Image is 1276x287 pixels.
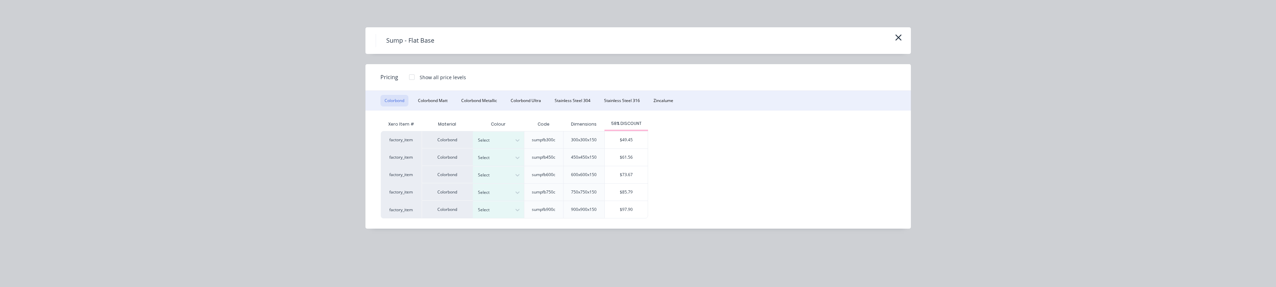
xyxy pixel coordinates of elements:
div: sumpfb300c [532,137,555,143]
div: $85.79 [605,184,648,201]
div: factory_item [381,183,422,201]
div: factory_item [381,166,422,183]
button: Colorbond Matt [414,95,452,106]
button: Stainless Steel 304 [551,95,595,106]
div: Colorbond [422,201,473,218]
button: Zincalume [649,95,677,106]
div: Colorbond [422,148,473,166]
div: Colorbond [422,131,473,148]
div: factory_item [381,131,422,148]
div: Show all price levels [420,74,466,81]
div: sumpfb600c [532,172,555,178]
button: Colorbond [380,95,408,106]
div: Code [532,116,555,133]
div: Dimensions [566,116,602,133]
button: Colorbond Metallic [457,95,501,106]
h4: Sump - Flat Base [376,34,445,47]
div: factory_item [381,148,422,166]
div: $49.45 [605,131,648,148]
div: 900x900x150 [571,206,597,213]
span: Pricing [380,73,398,81]
div: Colorbond [422,183,473,201]
div: sumpfb750c [532,189,555,195]
div: sumpfb900c [532,206,555,213]
div: Colorbond [422,166,473,183]
div: 750x750x150 [571,189,597,195]
div: 300x300x150 [571,137,597,143]
button: Colorbond Ultra [507,95,545,106]
div: factory_item [381,201,422,218]
div: 450x450x150 [571,154,597,160]
div: $97.90 [605,201,648,218]
div: Colour [473,117,524,131]
div: Xero Item # [381,117,422,131]
button: Stainless Steel 316 [600,95,644,106]
div: Material [422,117,473,131]
div: $73.67 [605,166,648,183]
div: 58% DISCOUNT [604,120,648,127]
div: 600x600x150 [571,172,597,178]
div: sumpfb450c [532,154,555,160]
div: $61.56 [605,149,648,166]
